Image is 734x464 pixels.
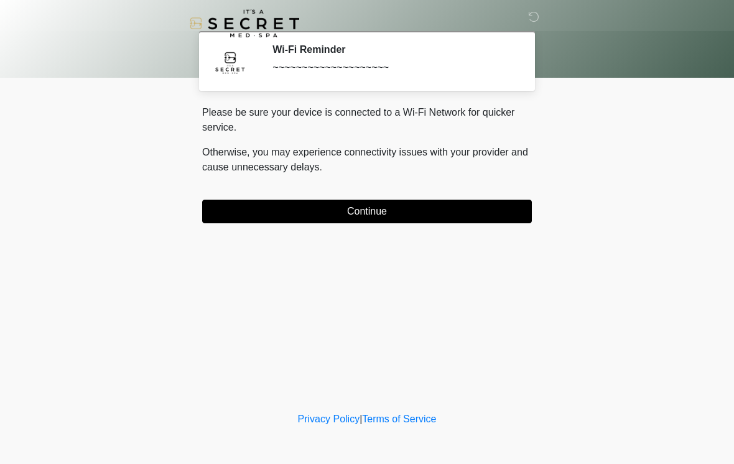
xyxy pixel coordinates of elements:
[190,9,299,37] img: It's A Secret Med Spa Logo
[298,414,360,424] a: Privacy Policy
[202,105,532,135] p: Please be sure your device is connected to a Wi-Fi Network for quicker service.
[362,414,436,424] a: Terms of Service
[272,44,513,55] h2: Wi-Fi Reminder
[211,44,249,81] img: Agent Avatar
[320,162,322,172] span: .
[272,60,513,75] div: ~~~~~~~~~~~~~~~~~~~~
[202,145,532,175] p: Otherwise, you may experience connectivity issues with your provider and cause unnecessary delays
[202,200,532,223] button: Continue
[360,414,362,424] a: |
